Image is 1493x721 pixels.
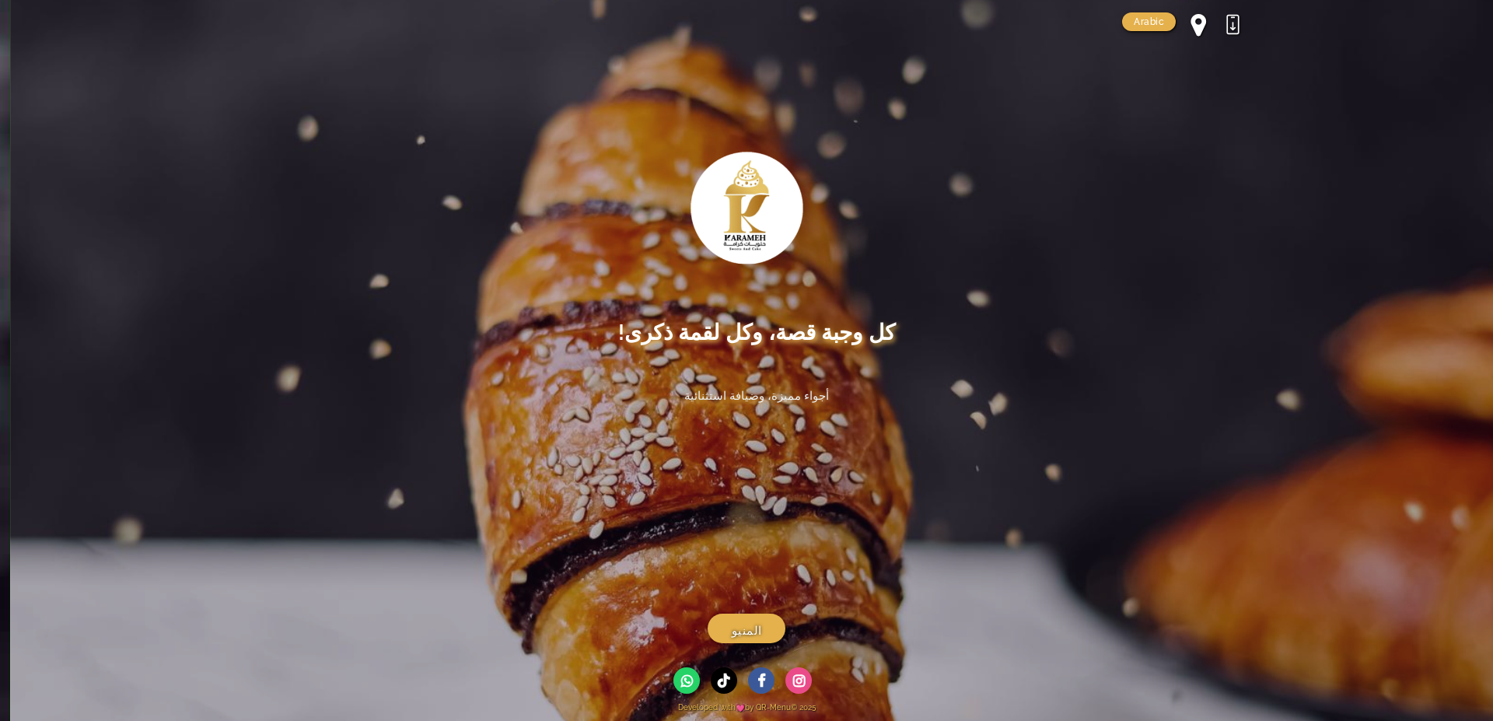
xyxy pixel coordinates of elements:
span: by QR-Menu [745,703,791,712]
span: 2025 © [791,703,816,712]
a: 2025 ©Developed withby QR-Menu [249,697,1244,717]
a: المنيو [708,614,785,643]
span: Developed with [678,703,745,712]
div: نحميل التطبيق [1221,12,1244,36]
span: المنيو [732,621,762,641]
a: Arabic [1122,12,1176,31]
